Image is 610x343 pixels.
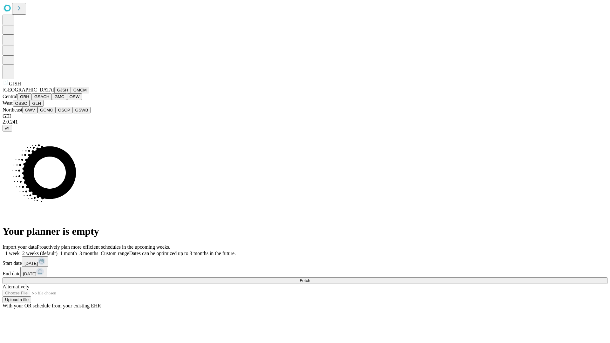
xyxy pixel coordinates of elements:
[17,93,32,100] button: GBH
[3,256,607,267] div: Start date
[37,107,56,113] button: GCMC
[22,256,48,267] button: [DATE]
[101,251,129,256] span: Custom range
[9,81,21,86] span: GJSH
[24,261,38,266] span: [DATE]
[56,107,73,113] button: OSCP
[3,87,54,92] span: [GEOGRAPHIC_DATA]
[73,107,91,113] button: GSWB
[22,107,37,113] button: GWV
[60,251,77,256] span: 1 month
[3,244,37,250] span: Import your data
[52,93,67,100] button: GMC
[3,119,607,125] div: 2.0.241
[3,225,607,237] h1: Your planner is empty
[20,267,46,277] button: [DATE]
[32,93,52,100] button: GSACH
[129,251,236,256] span: Dates can be optimized up to 3 months in the future.
[3,284,29,289] span: Alternatively
[3,296,31,303] button: Upload a file
[13,100,30,107] button: OSSC
[5,126,10,131] span: @
[23,272,36,276] span: [DATE]
[5,251,20,256] span: 1 week
[3,303,101,308] span: With your OR schedule from your existing EHR
[3,267,607,277] div: End date
[37,244,170,250] span: Proactively plan more efficient schedules in the upcoming weeks.
[3,125,12,131] button: @
[3,113,607,119] div: GEI
[3,107,22,112] span: Northeast
[67,93,82,100] button: OSW
[22,251,58,256] span: 2 weeks (default)
[54,87,71,93] button: GJSH
[3,100,13,106] span: West
[3,277,607,284] button: Fetch
[30,100,43,107] button: GLH
[3,94,17,99] span: Central
[71,87,89,93] button: GMCM
[300,278,310,283] span: Fetch
[79,251,98,256] span: 3 months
